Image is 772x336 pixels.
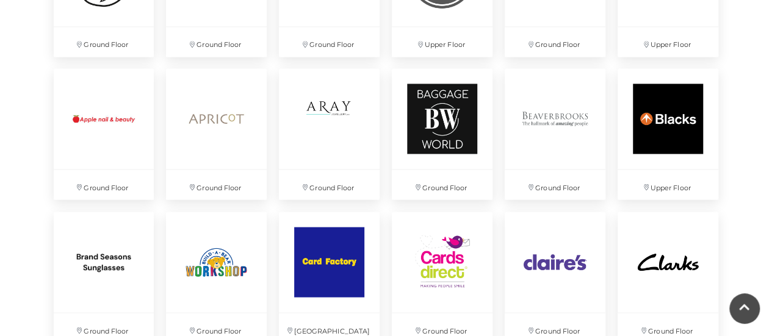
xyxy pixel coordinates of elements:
[273,62,386,206] a: Ground Floor
[505,27,605,57] p: Ground Floor
[166,170,267,199] p: Ground Floor
[386,62,499,206] a: Ground Floor
[279,27,380,57] p: Ground Floor
[618,27,718,57] p: Upper Floor
[166,27,267,57] p: Ground Floor
[618,170,718,199] p: Upper Floor
[160,62,273,206] a: Ground Floor
[611,62,724,206] a: Upper Floor
[54,170,154,199] p: Ground Floor
[48,62,161,206] a: Ground Floor
[392,27,492,57] p: Upper Floor
[499,62,611,206] a: Ground Floor
[505,170,605,199] p: Ground Floor
[392,170,492,199] p: Ground Floor
[54,27,154,57] p: Ground Floor
[279,170,380,199] p: Ground Floor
